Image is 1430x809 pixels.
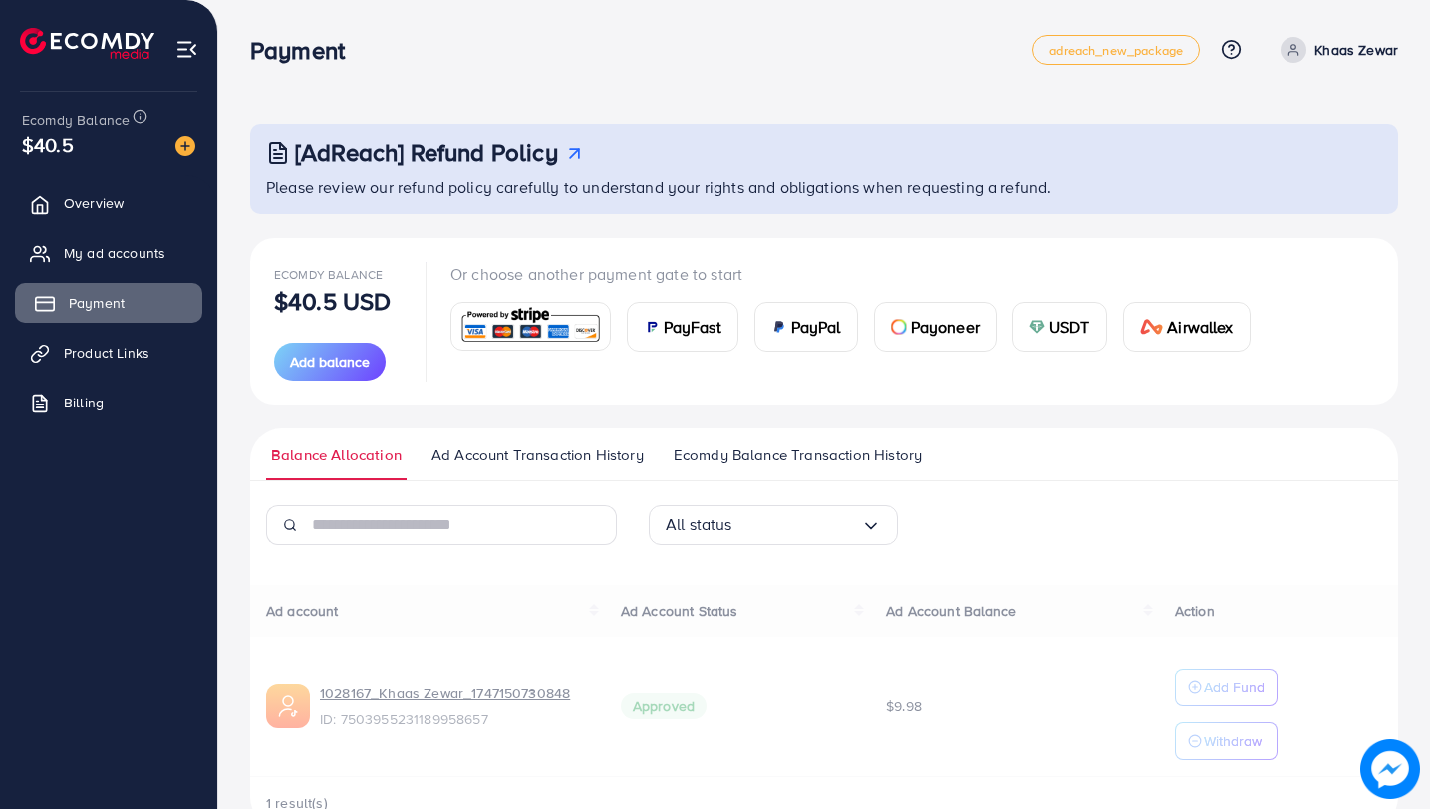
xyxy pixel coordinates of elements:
button: Add balance [274,343,386,381]
span: All status [666,509,732,540]
img: logo [20,28,154,59]
p: Please review our refund policy carefully to understand your rights and obligations when requesti... [266,175,1386,199]
a: cardUSDT [1012,302,1107,352]
a: My ad accounts [15,233,202,273]
a: Overview [15,183,202,223]
a: adreach_new_package [1032,35,1200,65]
span: Payoneer [911,315,980,339]
a: Khaas Zewar [1273,37,1398,63]
input: Search for option [732,509,861,540]
p: Khaas Zewar [1314,38,1398,62]
a: cardPayoneer [874,302,997,352]
img: card [644,319,660,335]
img: card [1140,319,1164,335]
img: card [771,319,787,335]
span: USDT [1049,315,1090,339]
a: Billing [15,383,202,422]
img: menu [175,38,198,61]
span: PayFast [664,315,721,339]
a: card [450,302,611,351]
a: Payment [15,283,202,323]
span: Balance Allocation [271,444,402,466]
span: Ecomdy Balance [22,110,130,130]
span: Billing [64,393,104,412]
span: My ad accounts [64,243,165,263]
span: $40.5 [22,131,74,159]
p: $40.5 USD [274,289,391,313]
img: image [1364,743,1416,795]
span: Payment [69,293,125,313]
img: card [1029,319,1045,335]
span: adreach_new_package [1049,44,1183,57]
a: cardPayFast [627,302,738,352]
img: card [457,305,604,348]
span: PayPal [791,315,841,339]
a: Product Links [15,333,202,373]
span: Product Links [64,343,149,363]
span: Airwallex [1167,315,1233,339]
p: Or choose another payment gate to start [450,262,1267,286]
a: cardAirwallex [1123,302,1251,352]
span: Ad Account Transaction History [431,444,644,466]
div: Search for option [649,505,898,545]
img: image [175,136,195,156]
h3: Payment [250,36,361,65]
a: cardPayPal [754,302,858,352]
h3: [AdReach] Refund Policy [295,138,558,167]
img: card [891,319,907,335]
span: Ecomdy Balance Transaction History [674,444,922,466]
span: Add balance [290,352,370,372]
span: Ecomdy Balance [274,266,383,283]
span: Overview [64,193,124,213]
